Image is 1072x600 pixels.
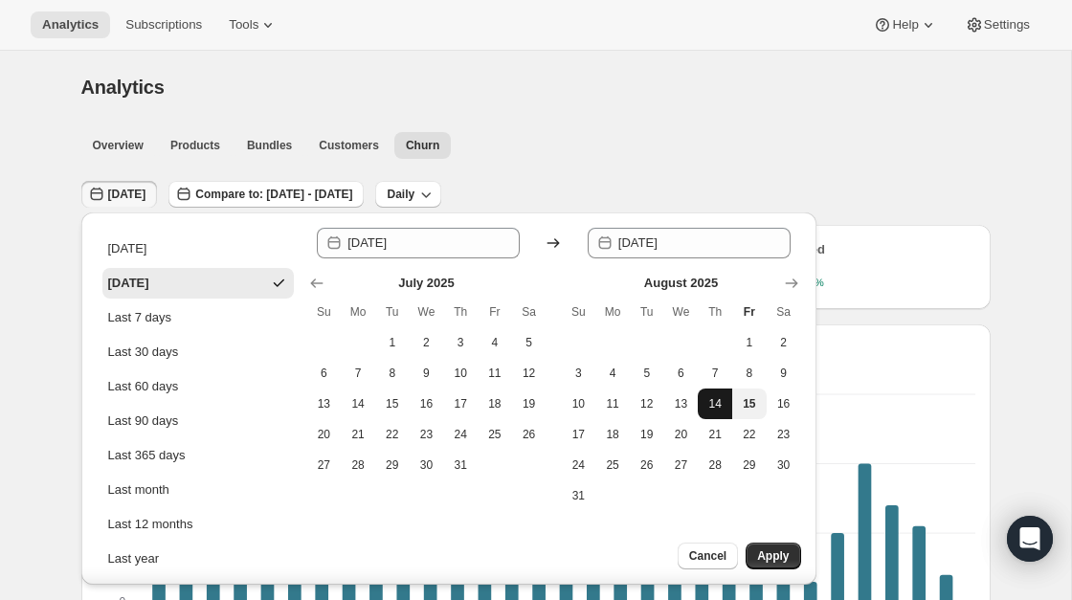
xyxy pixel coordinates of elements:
span: 20 [315,427,334,442]
span: 10 [569,396,589,411]
span: 11 [485,366,504,381]
button: Start of range Thursday August 14 2025 [698,389,732,419]
button: Tuesday July 15 2025 [375,389,410,419]
div: Last month [108,480,169,500]
span: 16 [774,396,793,411]
span: Subscriptions [125,17,202,33]
span: Analytics [42,17,99,33]
button: Analytics [31,11,110,38]
p: Reactivated [755,240,975,259]
span: 29 [740,457,759,473]
div: Last 60 days [108,377,179,396]
rect: Admin cancelled-9 0 [858,394,871,396]
div: Last 365 days [108,446,186,465]
button: Cancel [678,543,738,569]
th: Friday [732,297,767,327]
span: 9 [417,366,436,381]
span: Daily [387,187,414,202]
button: Tools [217,11,289,38]
button: Thursday August 7 2025 [698,358,732,389]
span: 26 [637,457,657,473]
span: 28 [348,457,368,473]
div: [DATE] [108,274,149,293]
button: [DATE] [102,233,294,264]
button: Sunday August 3 2025 [562,358,596,389]
button: Tuesday August 12 2025 [630,389,664,419]
div: [DATE] [108,239,147,258]
span: 7 [705,366,725,381]
button: Friday July 4 2025 [478,327,512,358]
button: Friday July 18 2025 [478,389,512,419]
div: Last 30 days [108,343,179,362]
span: Settings [984,17,1030,33]
button: Thursday July 3 2025 [443,327,478,358]
span: Fr [740,304,759,320]
button: Wednesday July 2 2025 [410,327,444,358]
div: Last 12 months [108,515,193,534]
button: Saturday July 26 2025 [512,419,547,450]
button: Thursday July 10 2025 [443,358,478,389]
span: 31 [569,488,589,503]
span: Tu [383,304,402,320]
button: Sunday August 24 2025 [562,450,596,480]
button: Wednesday July 16 2025 [410,389,444,419]
span: 17 [569,427,589,442]
span: 17 [451,396,470,411]
span: 2 [774,335,793,350]
th: Sunday [307,297,342,327]
span: 18 [485,396,504,411]
button: Apply [746,543,800,569]
th: Thursday [698,297,732,327]
span: Fr [485,304,504,320]
span: 9 [774,366,793,381]
th: Monday [341,297,375,327]
span: [DATE] [108,187,146,202]
button: Monday August 4 2025 [595,358,630,389]
th: Saturday [512,297,547,327]
span: We [672,304,691,320]
span: 13 [315,396,334,411]
button: Last 30 days [102,337,294,367]
span: 21 [348,427,368,442]
button: Last month [102,475,294,505]
span: Apply [757,548,789,564]
button: Wednesday August 20 2025 [664,419,699,450]
span: 3 [451,335,470,350]
span: 5 [637,366,657,381]
button: Sunday July 20 2025 [307,419,342,450]
div: Open Intercom Messenger [1007,516,1053,562]
span: Th [451,304,470,320]
button: Tuesday August 5 2025 [630,358,664,389]
span: 25 [603,457,622,473]
button: Friday August 8 2025 [732,358,767,389]
span: 1 [740,335,759,350]
span: Tu [637,304,657,320]
span: Analytics [81,77,165,98]
button: Tuesday August 19 2025 [630,419,664,450]
button: Thursday July 24 2025 [443,419,478,450]
span: Overview [93,138,144,153]
span: 19 [637,427,657,442]
button: Sunday July 6 2025 [307,358,342,389]
th: Saturday [767,297,801,327]
span: 4 [485,335,504,350]
button: Tuesday July 1 2025 [375,327,410,358]
button: Saturday August 2 2025 [767,327,801,358]
span: Mo [603,304,622,320]
rect: Admin cancelled-9 0 [912,394,926,396]
button: Sunday August 31 2025 [562,480,596,511]
button: Monday July 7 2025 [341,358,375,389]
span: Th [705,304,725,320]
button: Show previous month, June 2025 [303,270,330,297]
button: [DATE] [102,268,294,299]
button: Wednesday July 9 2025 [410,358,444,389]
span: 4 [603,366,622,381]
span: 21 [705,427,725,442]
span: Churn [406,138,439,153]
th: Wednesday [410,297,444,327]
button: [DATE] [81,181,158,208]
th: Friday [478,297,512,327]
button: Monday August 11 2025 [595,389,630,419]
button: Sunday August 10 2025 [562,389,596,419]
span: 23 [417,427,436,442]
